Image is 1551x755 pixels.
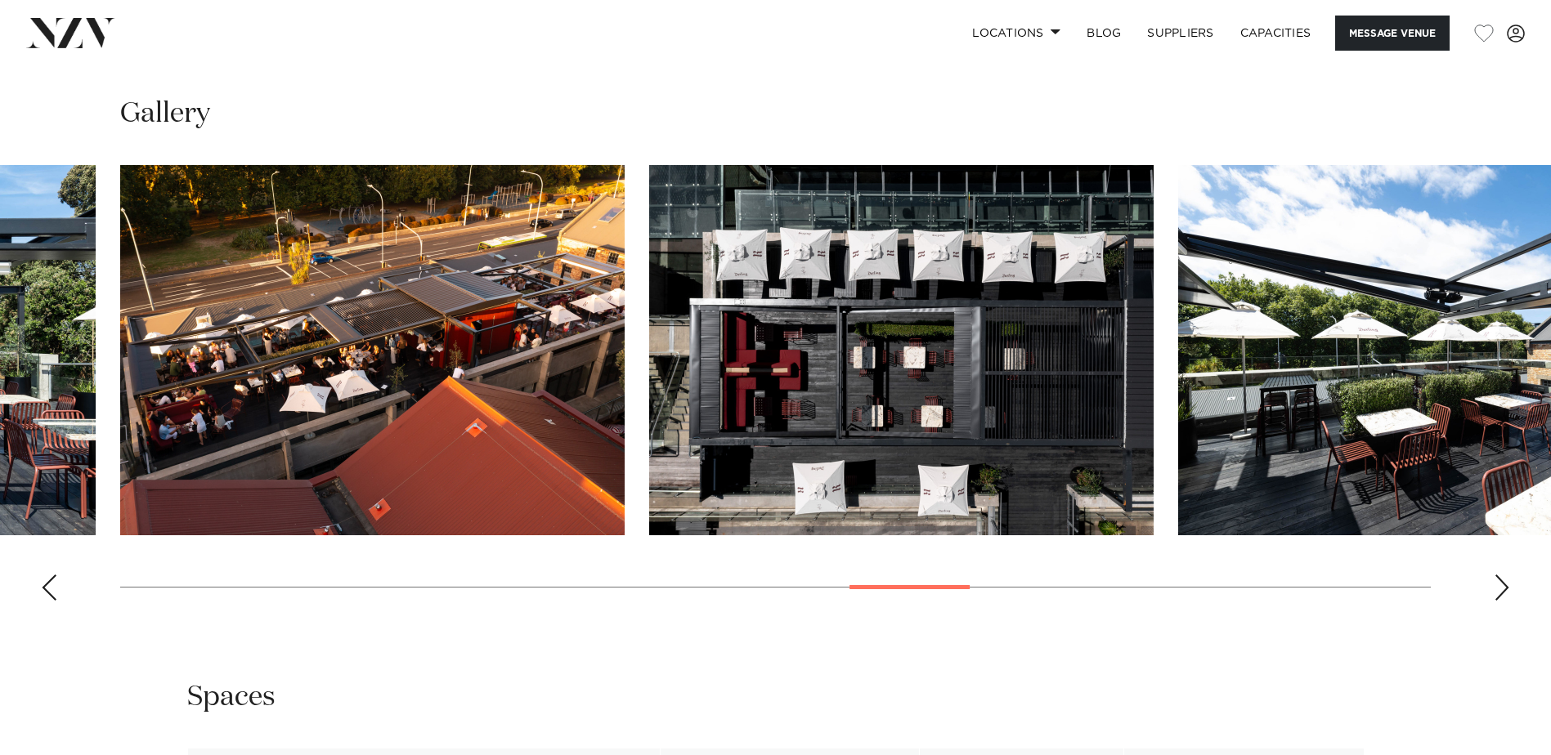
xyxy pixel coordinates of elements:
[120,96,210,132] h2: Gallery
[1134,16,1226,51] a: SUPPLIERS
[120,165,625,535] swiper-slide: 16 / 27
[959,16,1074,51] a: Locations
[187,679,276,716] h2: Spaces
[1074,16,1134,51] a: BLOG
[120,165,625,535] img: Darling on Drake rooftop at sunset
[649,165,1154,535] swiper-slide: 17 / 27
[26,18,115,47] img: nzv-logo.png
[1335,16,1450,51] button: Message Venue
[649,165,1154,535] img: Darling on Drake rooftop from above
[1227,16,1325,51] a: Capacities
